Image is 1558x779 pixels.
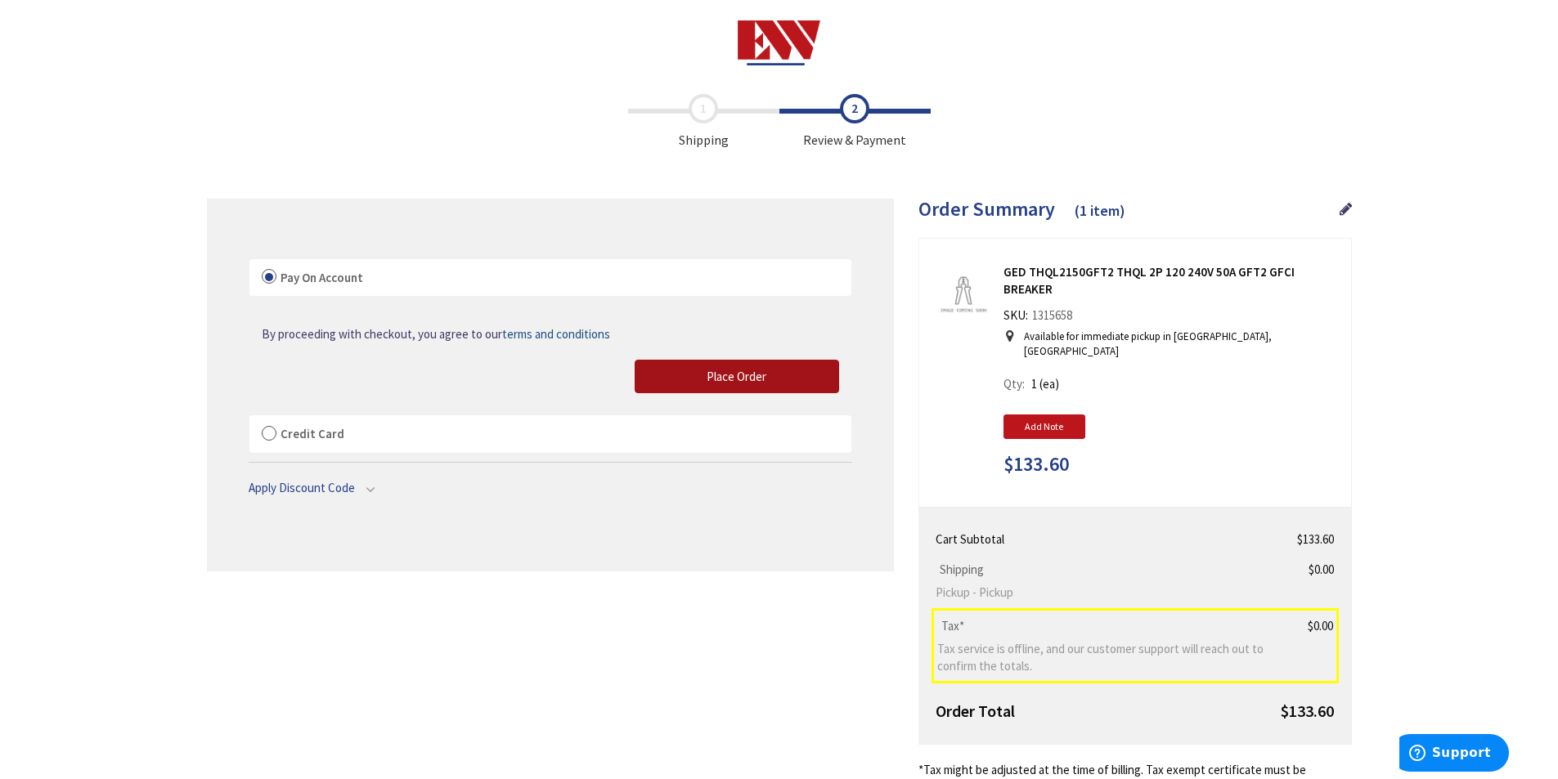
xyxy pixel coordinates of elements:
[1281,701,1334,721] span: $133.60
[1028,307,1076,323] span: 1315658
[1039,376,1059,392] span: (ea)
[281,426,344,441] span: Credit Card
[937,640,1268,675] span: Tax service is offline, and our customer support will reach out to confirm the totals.
[1308,618,1333,633] span: $0.00
[1003,263,1339,298] strong: GED THQL2150GFT2 THQL 2P 120 240V 50A GFT2 GFCI BREAKER
[1309,562,1334,577] span: $0.00
[936,584,1268,601] span: Pickup - Pickup
[936,562,988,577] span: Shipping
[1024,329,1331,360] p: Available for immediate pickup in [GEOGRAPHIC_DATA], [GEOGRAPHIC_DATA]
[1399,734,1509,775] iframe: Opens a widget where you can find more information
[628,94,779,150] span: Shipping
[932,524,1274,554] th: Cart Subtotal
[707,369,766,384] span: Place Order
[281,270,363,285] span: Pay On Account
[1297,531,1334,547] span: $133.60
[635,360,839,394] button: Place Order
[1003,454,1069,475] span: $133.60
[262,325,610,342] a: By proceeding with checkout, you agree to ourterms and conditions
[938,270,989,320] img: GED THQL2150GFT2 THQL 2P 120 240V 50A GFT2 GFCI BREAKER
[918,196,1055,222] span: Order Summary
[502,326,610,342] span: terms and conditions
[1003,307,1076,329] div: SKU:
[738,20,820,65] img: Electrical Wholesalers, Inc.
[1003,376,1022,392] span: Qty
[779,94,931,150] span: Review & Payment
[1031,376,1037,392] span: 1
[936,701,1015,721] strong: Order Total
[1075,201,1125,220] span: (1 item)
[249,480,355,495] span: Apply Discount Code
[262,326,610,342] span: By proceeding with checkout, you agree to our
